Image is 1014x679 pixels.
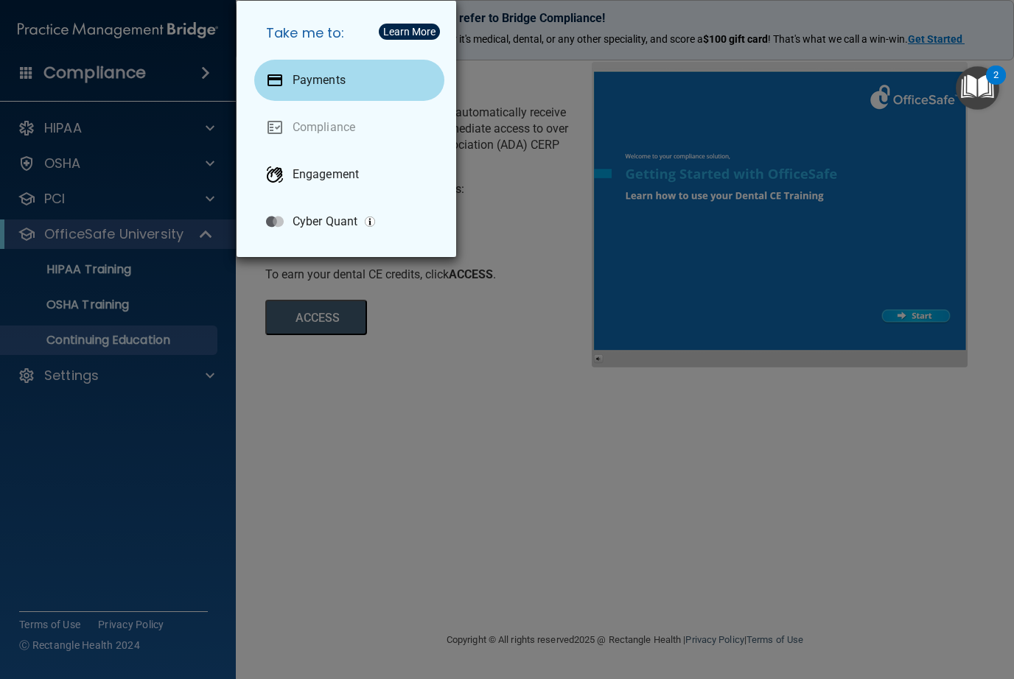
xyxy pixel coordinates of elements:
a: Cyber Quant [254,201,444,242]
a: Compliance [254,107,444,148]
div: Learn More [383,27,436,37]
a: Engagement [254,154,444,195]
p: Engagement [293,167,359,182]
a: Payments [254,60,444,101]
p: Payments [293,73,346,88]
div: 2 [993,75,999,94]
button: Open Resource Center, 2 new notifications [956,66,999,110]
h5: Take me to: [254,13,444,54]
button: Learn More [379,24,440,40]
p: Cyber Quant [293,214,357,229]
